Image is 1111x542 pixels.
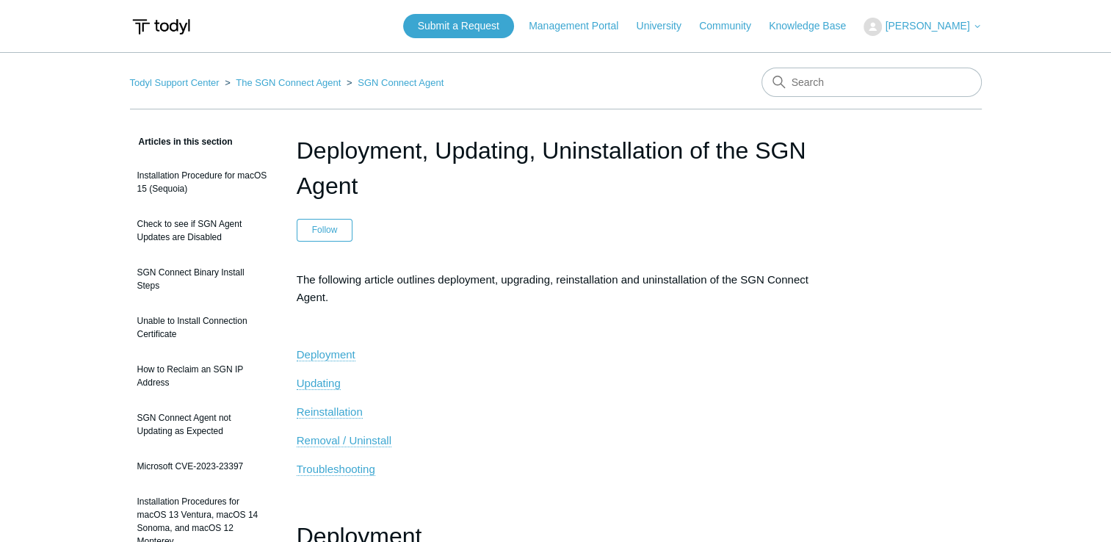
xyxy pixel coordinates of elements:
[130,77,220,88] a: Todyl Support Center
[297,434,391,447] span: Removal / Uninstall
[297,463,375,475] span: Troubleshooting
[236,77,341,88] a: The SGN Connect Agent
[529,18,633,34] a: Management Portal
[297,377,341,390] a: Updating
[864,18,981,36] button: [PERSON_NAME]
[297,219,353,241] button: Follow Article
[222,77,344,88] li: The SGN Connect Agent
[297,405,363,419] a: Reinstallation
[358,77,444,88] a: SGN Connect Agent
[130,452,275,480] a: Microsoft CVE-2023-23397
[130,13,192,40] img: Todyl Support Center Help Center home page
[769,18,861,34] a: Knowledge Base
[297,405,363,418] span: Reinstallation
[130,77,222,88] li: Todyl Support Center
[297,434,391,447] a: Removal / Uninstall
[403,14,514,38] a: Submit a Request
[130,137,233,147] span: Articles in this section
[297,133,815,203] h1: Deployment, Updating, Uninstallation of the SGN Agent
[130,259,275,300] a: SGN Connect Binary Install Steps
[297,348,355,361] a: Deployment
[761,68,982,97] input: Search
[885,20,969,32] span: [PERSON_NAME]
[130,355,275,397] a: How to Reclaim an SGN IP Address
[130,210,275,251] a: Check to see if SGN Agent Updates are Disabled
[130,404,275,445] a: SGN Connect Agent not Updating as Expected
[297,463,375,476] a: Troubleshooting
[699,18,766,34] a: Community
[297,377,341,389] span: Updating
[344,77,444,88] li: SGN Connect Agent
[297,273,808,303] span: The following article outlines deployment, upgrading, reinstallation and uninstallation of the SG...
[636,18,695,34] a: University
[130,162,275,203] a: Installation Procedure for macOS 15 (Sequoia)
[130,307,275,348] a: Unable to Install Connection Certificate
